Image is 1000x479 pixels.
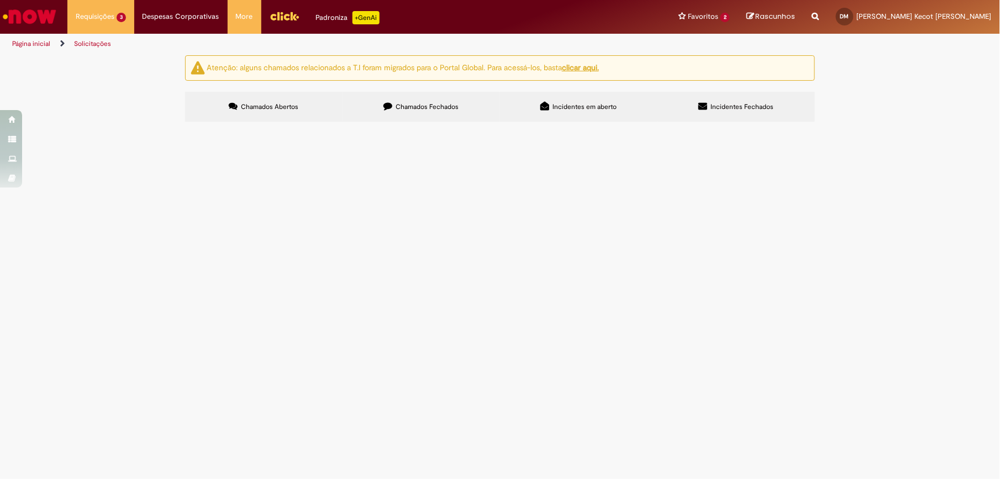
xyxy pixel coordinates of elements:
span: 2 [720,13,730,22]
a: Rascunhos [746,12,796,22]
img: ServiceNow [1,6,58,28]
a: Solicitações [74,39,111,48]
span: Favoritos [688,11,718,22]
span: Requisições [76,11,114,22]
a: Página inicial [12,39,50,48]
span: [PERSON_NAME] Kecot [PERSON_NAME] [857,12,992,21]
img: click_logo_yellow_360x200.png [270,8,299,24]
p: +GenAi [352,11,380,24]
span: Incidentes em aberto [553,102,617,111]
span: Chamados Abertos [241,102,299,111]
a: clicar aqui. [562,63,599,72]
div: Padroniza [316,11,380,24]
span: Incidentes Fechados [711,102,774,111]
span: Chamados Fechados [396,102,459,111]
span: Despesas Corporativas [143,11,219,22]
span: 3 [117,13,126,22]
span: DM [840,13,849,20]
span: Rascunhos [756,11,796,22]
ul: Trilhas de página [8,34,659,54]
ng-bind-html: Atenção: alguns chamados relacionados a T.I foram migrados para o Portal Global. Para acessá-los,... [207,63,599,72]
span: More [236,11,253,22]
